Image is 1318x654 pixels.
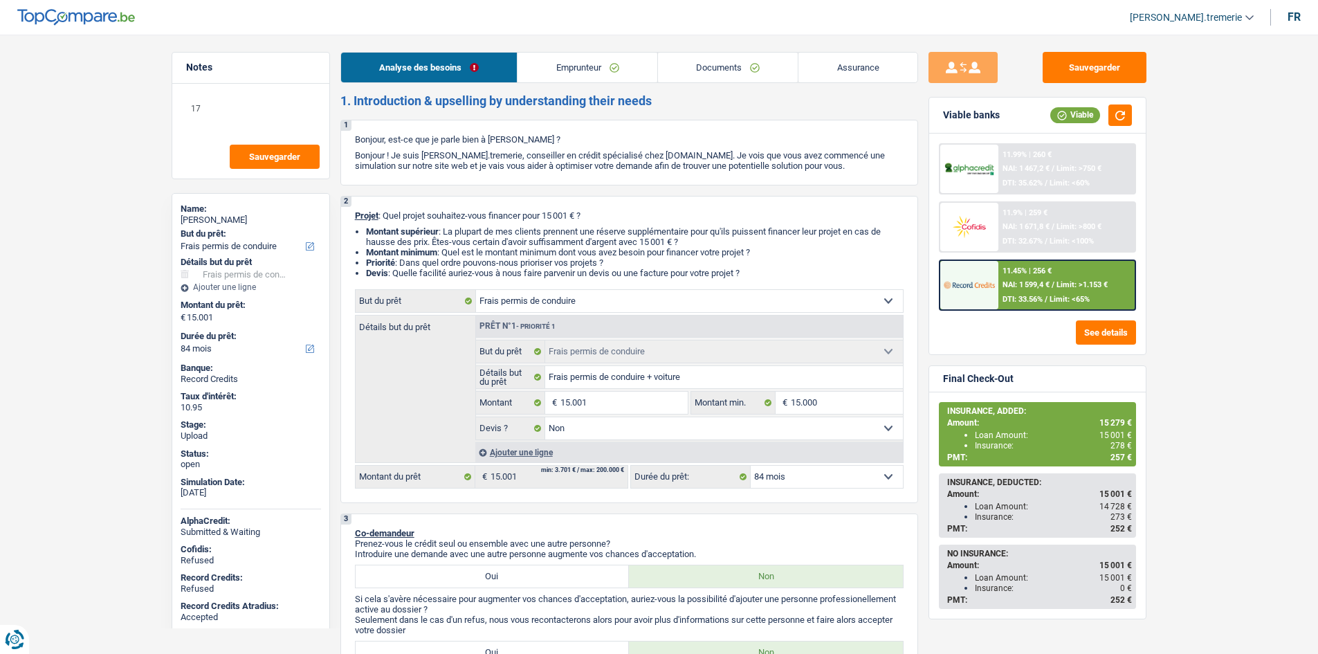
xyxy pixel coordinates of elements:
[476,322,559,331] div: Prêt n°1
[1110,512,1132,522] span: 273 €
[1003,266,1052,275] div: 11.45% | 256 €
[947,478,1132,487] div: INSURANCE, DEDUCTED:
[181,448,321,460] div: Status:
[975,441,1132,451] div: Insurance:
[1050,237,1094,246] span: Limit: <100%
[1052,222,1054,231] span: /
[355,594,904,615] p: Si cela s'avère nécessaire pour augmenter vos chances d'acceptation, auriez-vous la possibilité d...
[476,340,546,363] label: But du prêt
[475,442,903,462] div: Ajouter une ligne
[943,373,1014,385] div: Final Check-Out
[947,561,1132,570] div: Amount:
[181,203,321,215] div: Name:
[1003,208,1047,217] div: 11.9% | 259 €
[1052,164,1054,173] span: /
[1050,107,1100,122] div: Viable
[975,430,1132,440] div: Loan Amount:
[476,417,546,439] label: Devis ?
[355,134,904,145] p: Bonjour, est-ce que je parle bien à [PERSON_NAME] ?
[355,210,904,221] p: : Quel projet souhaitez-vous financer pour 15 001 € ?
[1003,295,1043,304] span: DTI: 33.56%
[341,197,351,207] div: 2
[355,615,904,635] p: Seulement dans le cas d'un refus, nous vous recontacterons alors pour avoir plus d'informations s...
[1003,179,1043,188] span: DTI: 35.62%
[181,601,321,612] div: Record Credits Atradius:
[947,595,1132,605] div: PMT:
[181,391,321,402] div: Taux d'intérêt:
[249,152,300,161] span: Sauvegarder
[476,392,546,414] label: Montant
[1099,489,1132,499] span: 15 001 €
[947,406,1132,416] div: INSURANCE, ADDED:
[181,516,321,527] div: AlphaCredit:
[355,549,904,559] p: Introduire une demande avec une autre personne augmente vos chances d'acceptation.
[776,392,791,414] span: €
[944,272,995,298] img: Record Credits
[947,549,1132,558] div: NO INSURANCE:
[545,392,560,414] span: €
[355,210,378,221] span: Projet
[944,214,995,239] img: Cofidis
[1110,453,1132,462] span: 257 €
[1045,295,1047,304] span: /
[975,502,1132,511] div: Loan Amount:
[1076,320,1136,345] button: See details
[181,402,321,413] div: 10.95
[181,544,321,555] div: Cofidis:
[947,453,1132,462] div: PMT:
[340,93,918,109] h2: 1. Introduction & upselling by understanding their needs
[366,268,904,278] li: : Quelle facilité auriez-vous à nous faire parvenir un devis ou une facture pour votre projet ?
[1003,150,1052,159] div: 11.99% | 260 €
[1003,237,1043,246] span: DTI: 32.67%
[341,53,518,82] a: Analyse des besoins
[356,290,476,312] label: But du prêt
[181,487,321,498] div: [DATE]
[1056,280,1108,289] span: Limit: >1.153 €
[1288,10,1301,24] div: fr
[947,524,1132,534] div: PMT:
[1099,418,1132,428] span: 15 279 €
[1050,179,1090,188] span: Limit: <60%
[1043,52,1146,83] button: Sauvegarder
[1045,237,1047,246] span: /
[181,572,321,583] div: Record Credits:
[181,282,321,292] div: Ajouter une ligne
[366,257,904,268] li: : Dans quel ordre pouvons-nous prioriser vos projets ?
[516,323,556,330] span: - Priorité 1
[17,9,135,26] img: TopCompare Logo
[356,565,630,588] label: Oui
[1110,595,1132,605] span: 252 €
[1099,430,1132,440] span: 15 001 €
[1110,441,1132,451] span: 278 €
[181,374,321,385] div: Record Credits
[181,555,321,566] div: Refused
[366,257,395,268] strong: Priorité
[975,512,1132,522] div: Insurance:
[1099,573,1132,583] span: 15 001 €
[181,583,321,594] div: Refused
[475,466,491,488] span: €
[1052,280,1054,289] span: /
[631,466,751,488] label: Durée du prêt:
[366,247,437,257] strong: Montant minimum
[186,62,315,73] h5: Notes
[341,120,351,131] div: 1
[658,53,798,82] a: Documents
[798,53,917,82] a: Assurance
[355,528,414,538] span: Co-demandeur
[1110,524,1132,534] span: 252 €
[691,392,776,414] label: Montant min.
[181,300,318,311] label: Montant du prêt:
[975,573,1132,583] div: Loan Amount:
[181,430,321,442] div: Upload
[1056,222,1101,231] span: Limit: >800 €
[181,331,318,342] label: Durée du prêt:
[1099,561,1132,570] span: 15 001 €
[341,514,351,525] div: 3
[366,226,904,247] li: : La plupart de mes clients prennent une réserve supplémentaire pour qu'ils puissent financer leu...
[629,565,903,588] label: Non
[476,366,546,388] label: Détails but du prêt
[355,150,904,171] p: Bonjour ! Je suis [PERSON_NAME].tremerie, conseiller en crédit spécialisé chez [DOMAIN_NAME]. Je ...
[366,226,439,237] strong: Montant supérieur
[947,418,1132,428] div: Amount:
